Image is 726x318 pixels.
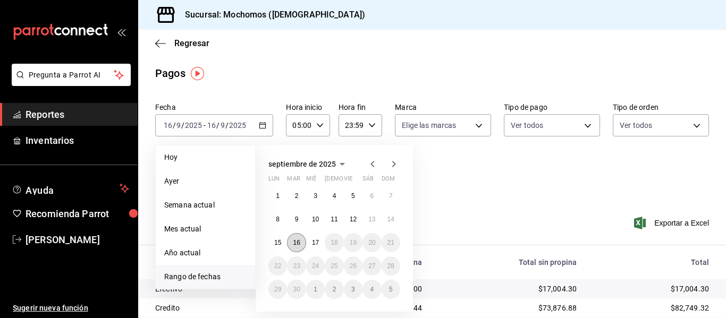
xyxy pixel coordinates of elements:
a: Pregunta a Parrot AI [7,77,131,88]
button: 17 de septiembre de 2025 [306,233,325,252]
abbr: 6 de septiembre de 2025 [370,192,374,200]
button: 30 de septiembre de 2025 [287,280,306,299]
span: Pregunta a Parrot AI [29,70,114,81]
button: 24 de septiembre de 2025 [306,256,325,276]
button: Pregunta a Parrot AI [12,64,131,86]
abbr: 3 de septiembre de 2025 [314,192,317,200]
button: open_drawer_menu [117,28,125,36]
span: - [204,121,206,130]
button: 5 de septiembre de 2025 [344,186,362,205]
button: 13 de septiembre de 2025 [362,210,381,229]
abbr: 4 de septiembre de 2025 [333,192,336,200]
button: 9 de septiembre de 2025 [287,210,306,229]
abbr: 22 de septiembre de 2025 [274,262,281,270]
button: 5 de octubre de 2025 [382,280,400,299]
abbr: 5 de septiembre de 2025 [351,192,355,200]
button: 29 de septiembre de 2025 [268,280,287,299]
button: 6 de septiembre de 2025 [362,186,381,205]
button: 19 de septiembre de 2025 [344,233,362,252]
input: ---- [184,121,202,130]
button: 16 de septiembre de 2025 [287,233,306,252]
input: ---- [229,121,247,130]
span: / [173,121,176,130]
div: $73,876.88 [439,303,577,313]
button: 27 de septiembre de 2025 [362,256,381,276]
button: 14 de septiembre de 2025 [382,210,400,229]
button: 26 de septiembre de 2025 [344,256,362,276]
input: -- [163,121,173,130]
div: $17,004.30 [439,283,577,294]
span: Recomienda Parrot [26,207,129,221]
span: Ayer [164,176,247,187]
button: 1 de septiembre de 2025 [268,186,287,205]
abbr: domingo [382,175,395,186]
button: 8 de septiembre de 2025 [268,210,287,229]
span: / [181,121,184,130]
label: Hora inicio [286,104,330,111]
abbr: 12 de septiembre de 2025 [350,216,357,223]
abbr: 1 de octubre de 2025 [314,286,317,293]
abbr: 17 de septiembre de 2025 [312,239,319,246]
button: 22 de septiembre de 2025 [268,256,287,276]
abbr: 9 de septiembre de 2025 [295,216,299,223]
abbr: 21 de septiembre de 2025 [387,239,394,246]
span: Elige las marcas [402,120,456,131]
button: 4 de octubre de 2025 [362,280,381,299]
span: Ayuda [26,182,115,195]
abbr: 30 de septiembre de 2025 [293,286,300,293]
abbr: 5 de octubre de 2025 [389,286,393,293]
abbr: sábado [362,175,374,186]
button: 28 de septiembre de 2025 [382,256,400,276]
button: 15 de septiembre de 2025 [268,233,287,252]
abbr: 14 de septiembre de 2025 [387,216,394,223]
span: Hoy [164,152,247,163]
button: 2 de septiembre de 2025 [287,186,306,205]
span: Año actual [164,247,247,259]
img: Tooltip marker [191,67,204,80]
abbr: 2 de septiembre de 2025 [295,192,299,200]
label: Marca [395,104,491,111]
abbr: 23 de septiembre de 2025 [293,262,300,270]
button: Regresar [155,38,209,48]
button: 10 de septiembre de 2025 [306,210,325,229]
span: / [216,121,220,130]
span: [PERSON_NAME] [26,233,129,247]
abbr: martes [287,175,300,186]
h3: Sucursal: Mochomos ([DEMOGRAPHIC_DATA]) [176,8,365,21]
div: $17,004.30 [594,283,709,294]
abbr: 18 de septiembre de 2025 [331,239,337,246]
button: 23 de septiembre de 2025 [287,256,306,276]
span: septiembre de 2025 [268,160,336,168]
button: 20 de septiembre de 2025 [362,233,381,252]
span: Rango de fechas [164,271,247,282]
span: Inventarios [26,133,129,148]
button: 12 de septiembre de 2025 [344,210,362,229]
input: -- [207,121,216,130]
span: Ver todos [511,120,543,131]
span: Sugerir nueva función [13,303,129,314]
input: -- [220,121,225,130]
abbr: lunes [268,175,280,186]
div: $82,749.32 [594,303,709,313]
abbr: 16 de septiembre de 2025 [293,239,300,246]
div: Credito [155,303,308,313]
button: 2 de octubre de 2025 [325,280,343,299]
abbr: 11 de septiembre de 2025 [331,216,337,223]
abbr: 27 de septiembre de 2025 [368,262,375,270]
label: Tipo de pago [504,104,600,111]
abbr: 19 de septiembre de 2025 [350,239,357,246]
div: Pagos [155,65,185,81]
span: Reportes [26,107,129,122]
button: 4 de septiembre de 2025 [325,186,343,205]
abbr: 20 de septiembre de 2025 [368,239,375,246]
abbr: 4 de octubre de 2025 [370,286,374,293]
label: Tipo de orden [613,104,709,111]
div: Total sin propina [439,258,577,267]
button: 3 de septiembre de 2025 [306,186,325,205]
button: 25 de septiembre de 2025 [325,256,343,276]
abbr: 28 de septiembre de 2025 [387,262,394,270]
input: -- [176,121,181,130]
abbr: 3 de octubre de 2025 [351,286,355,293]
span: Semana actual [164,200,247,211]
